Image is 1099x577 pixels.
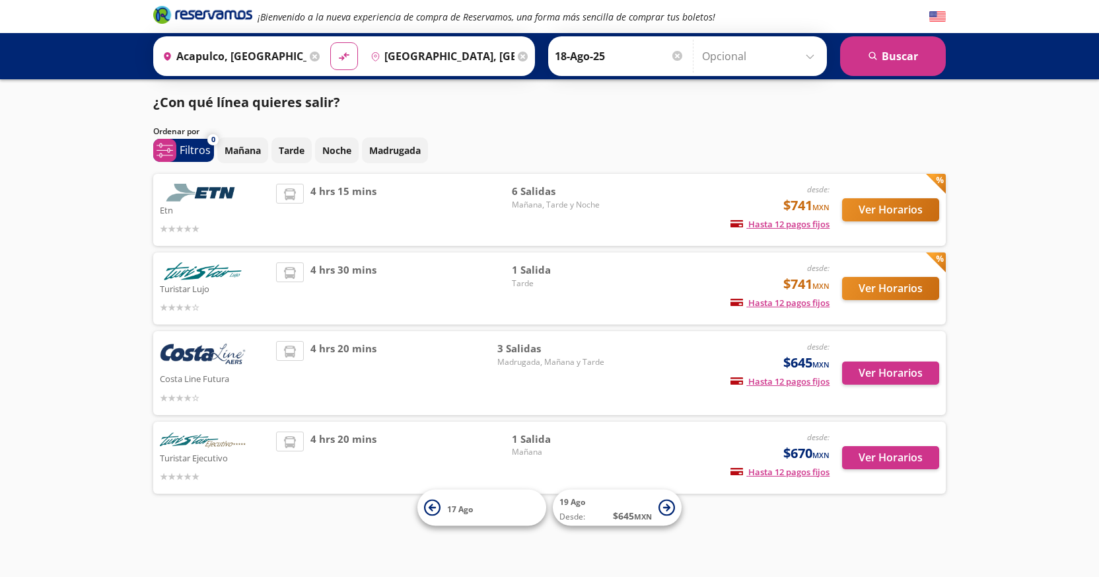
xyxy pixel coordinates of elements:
span: $ 645 [613,509,652,523]
p: Filtros [180,142,211,158]
span: Hasta 12 pagos fijos [730,218,830,230]
p: Tarde [279,143,304,157]
small: MXN [812,360,830,369]
p: ¿Con qué línea quieres salir? [153,93,340,112]
input: Opcional [702,40,820,73]
p: Etn [160,202,269,217]
span: 4 hrs 20 mins [310,341,376,405]
span: 1 Salida [512,432,604,447]
span: $670 [783,443,830,463]
span: 3 Salidas [497,341,604,356]
input: Elegir Fecha [555,40,684,73]
button: Noche [315,137,359,163]
button: 17 Ago [417,490,546,526]
span: 4 hrs 30 mins [310,262,376,315]
em: ¡Bienvenido a la nueva experiencia de compra de Reservamos, una forma más sencilla de comprar tus... [258,11,715,23]
button: Ver Horarios [842,446,939,469]
span: Hasta 12 pagos fijos [730,297,830,309]
span: $741 [783,274,830,294]
p: Turistar Ejecutivo [160,449,269,465]
input: Buscar Origen [157,40,306,73]
img: Turistar Ejecutivo [160,432,246,449]
img: Etn [160,184,246,202]
button: Madrugada [362,137,428,163]
button: Ver Horarios [842,277,939,300]
span: Mañana, Tarde y Noche [512,199,604,211]
button: Ver Horarios [842,198,939,221]
p: Turistar Lujo [160,280,269,296]
button: English [929,9,946,25]
p: Madrugada [369,143,421,157]
em: desde: [807,432,830,443]
em: desde: [807,341,830,352]
small: MXN [812,281,830,291]
button: Ver Horarios [842,362,939,385]
span: Desde: [559,511,585,523]
p: Mañana [225,143,261,157]
button: Tarde [271,137,312,163]
em: desde: [807,184,830,195]
a: Brand Logo [153,5,252,28]
small: MXN [812,450,830,460]
p: Ordenar por [153,126,199,137]
button: Mañana [217,137,268,163]
small: MXN [634,512,652,521]
span: 4 hrs 15 mins [310,184,376,236]
span: 19 Ago [559,496,585,508]
span: 17 Ago [447,503,473,514]
span: 6 Salidas [512,184,604,199]
span: 4 hrs 20 mins [310,432,376,484]
span: Hasta 12 pagos fijos [730,466,830,478]
small: MXN [812,202,830,212]
span: 1 Salida [512,262,604,278]
span: Madrugada, Mañana y Tarde [497,356,604,368]
span: Hasta 12 pagos fijos [730,375,830,387]
p: Noche [322,143,351,157]
i: Brand Logo [153,5,252,24]
button: 0Filtros [153,139,214,162]
em: desde: [807,262,830,274]
button: 19 AgoDesde:$645MXN [553,490,682,526]
input: Buscar Destino [365,40,514,73]
span: Mañana [512,446,604,458]
p: Costa Line Futura [160,370,269,386]
span: 0 [211,134,215,145]
button: Buscar [840,36,946,76]
img: Costa Line Futura [160,341,246,370]
img: Turistar Lujo [160,262,246,280]
span: $645 [783,353,830,373]
span: Tarde [512,278,604,289]
span: $741 [783,196,830,215]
